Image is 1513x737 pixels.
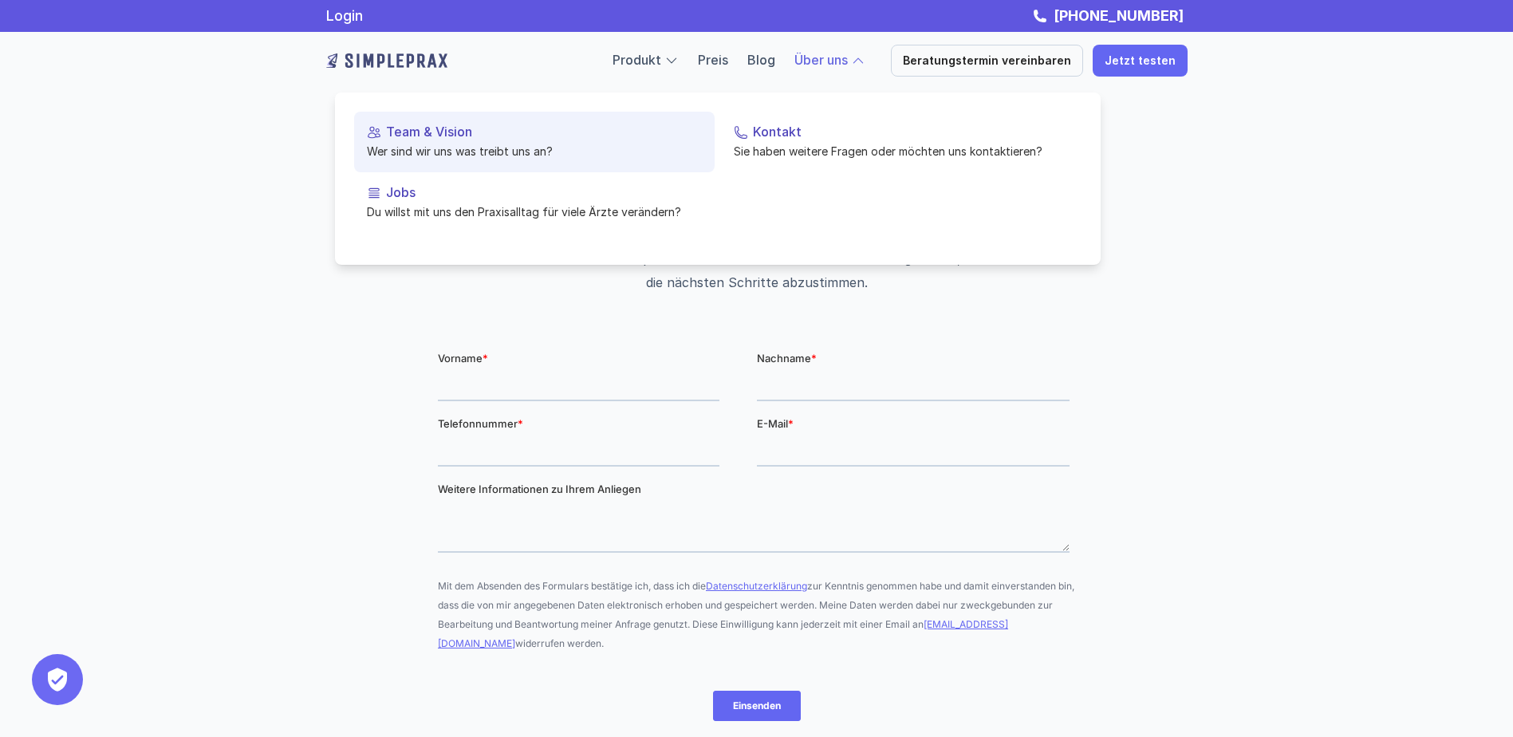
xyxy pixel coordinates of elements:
[613,52,661,68] a: Produkt
[1054,7,1184,24] strong: [PHONE_NUMBER]
[438,350,1076,735] iframe: Form 0
[753,124,1069,140] p: Kontakt
[524,246,989,294] p: Unsere Produktexperten werden sich mit Ihnen in Verbindung setzen, um die nächsten Schritte abzus...
[386,124,702,140] p: Team & Vision
[1105,54,1176,68] p: Jetzt testen
[1050,7,1188,24] a: [PHONE_NUMBER]
[698,52,728,68] a: Preis
[367,143,702,160] p: Wer sind wir uns was treibt uns an?
[386,185,702,200] p: Jobs
[354,112,715,172] a: Team & VisionWer sind wir uns was treibt uns an?
[354,172,715,233] a: JobsDu willst mit uns den Praxisalltag für viele Ärzte verändern?
[1093,45,1188,77] a: Jetzt testen
[326,7,363,24] a: Login
[903,54,1071,68] p: Beratungstermin vereinbaren
[734,143,1069,160] p: Sie haben weitere Fragen oder möchten uns kontaktieren?
[891,45,1083,77] a: Beratungstermin vereinbaren
[721,112,1082,172] a: KontaktSie haben weitere Fragen oder möchten uns kontaktieren?
[794,52,848,68] a: Über uns
[367,203,702,220] p: Du willst mit uns den Praxisalltag für viele Ärzte verändern?
[747,52,775,68] a: Blog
